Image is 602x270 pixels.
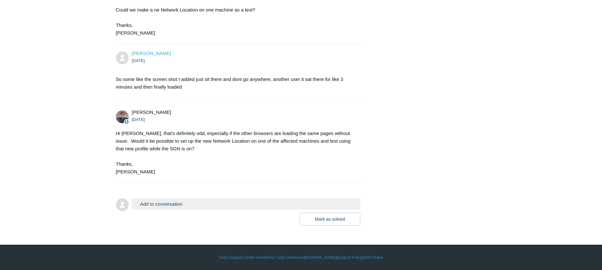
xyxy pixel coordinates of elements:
[363,255,383,260] a: SGN Status
[116,255,486,260] div: | | | |
[132,58,145,63] time: 08/12/2025, 11:36
[132,117,145,122] time: 08/12/2025, 15:25
[132,198,361,210] button: Add to conversation
[116,75,354,91] p: So some like the screen shot I added just sit there and dont go anywhere, another user it sat the...
[267,255,304,260] a: Your Todyl Dashboard
[132,51,171,56] span: Elias Hitchcock
[337,255,362,260] a: Support Policy
[116,130,354,176] div: Hi [PERSON_NAME], that's definitely odd, especially if the other browsers are loading the same pa...
[300,213,360,226] button: Mark as solved
[219,255,266,260] a: Todyl Support Center Home
[306,255,336,260] a: [DOMAIN_NAME]
[132,109,171,115] span: Matt Robinson
[132,51,171,56] a: [PERSON_NAME]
